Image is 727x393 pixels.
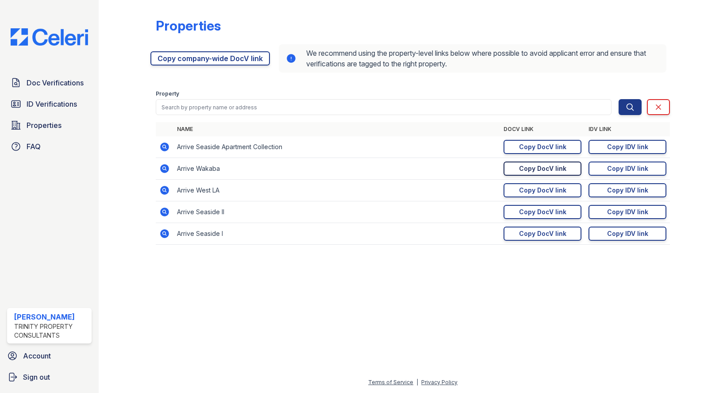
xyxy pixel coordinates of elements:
a: Terms of Service [368,379,413,385]
div: Trinity Property Consultants [14,322,88,340]
div: Properties [156,18,221,34]
div: Copy DocV link [519,208,566,216]
div: Copy DocV link [519,164,566,173]
a: Doc Verifications [7,74,92,92]
span: Properties [27,120,62,131]
td: Arrive West LA [173,180,500,201]
a: Copy DocV link [504,205,581,219]
a: Privacy Policy [421,379,458,385]
a: Copy company-wide DocV link [150,51,270,65]
a: Copy DocV link [504,140,581,154]
span: FAQ [27,141,41,152]
img: CE_Logo_Blue-a8612792a0a2168367f1c8372b55b34899dd931a85d93a1a3d3e32e68fde9ad4.png [4,28,95,46]
a: Copy DocV link [504,227,581,241]
td: Arrive Seaside Apartment Collection [173,136,500,158]
div: [PERSON_NAME] [14,312,88,322]
a: Account [4,347,95,365]
input: Search by property name or address [156,99,612,115]
div: Copy IDV link [607,143,648,151]
span: Sign out [23,372,50,382]
a: Copy IDV link [589,183,666,197]
span: Doc Verifications [27,77,84,88]
span: ID Verifications [27,99,77,109]
div: Copy DocV link [519,143,566,151]
td: Arrive Wakaba [173,158,500,180]
a: Copy IDV link [589,205,666,219]
th: IDV Link [585,122,670,136]
th: Name [173,122,500,136]
div: Copy IDV link [607,186,648,195]
div: | [416,379,418,385]
a: FAQ [7,138,92,155]
div: Copy IDV link [607,229,648,238]
div: Copy DocV link [519,186,566,195]
td: Arrive Seaside I [173,223,500,245]
a: Sign out [4,368,95,386]
a: Copy DocV link [504,162,581,176]
a: Properties [7,116,92,134]
th: DocV Link [500,122,585,136]
a: Copy IDV link [589,162,666,176]
a: ID Verifications [7,95,92,113]
td: Arrive Seaside II [173,201,500,223]
a: Copy IDV link [589,140,666,154]
div: We recommend using the property-level links below where possible to avoid applicant error and ens... [279,44,666,73]
span: Account [23,351,51,361]
div: Copy IDV link [607,164,648,173]
a: Copy DocV link [504,183,581,197]
label: Property [156,90,179,97]
div: Copy IDV link [607,208,648,216]
a: Copy IDV link [589,227,666,241]
div: Copy DocV link [519,229,566,238]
